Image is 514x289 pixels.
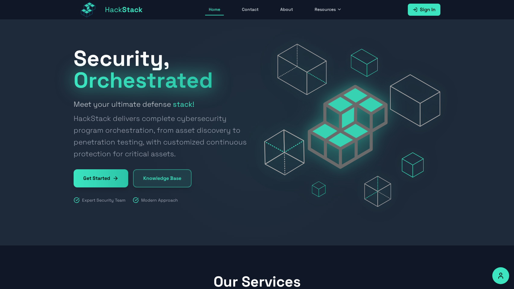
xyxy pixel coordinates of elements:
h2: Our Services [74,274,440,289]
span: HackStack delivers complete cybersecurity program orchestration, from asset discovery to penetrat... [74,112,250,160]
a: Get Started [74,169,128,187]
h2: Meet your ultimate defense [74,98,250,160]
button: Resources [311,4,345,15]
span: Stack [122,5,143,14]
strong: stack! [173,99,194,109]
span: Sign In [420,6,436,13]
a: About [277,4,297,15]
a: Home [205,4,224,15]
div: Expert Security Team [74,197,125,203]
span: Orchestrated [74,66,213,94]
button: Accessibility Options [492,267,509,284]
a: Sign In [408,4,440,16]
span: Hack [105,5,143,15]
h1: Security, [74,47,250,91]
a: Contact [238,4,262,15]
div: Modern Approach [133,197,178,203]
a: Knowledge Base [133,169,192,187]
span: Resources [315,6,336,12]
